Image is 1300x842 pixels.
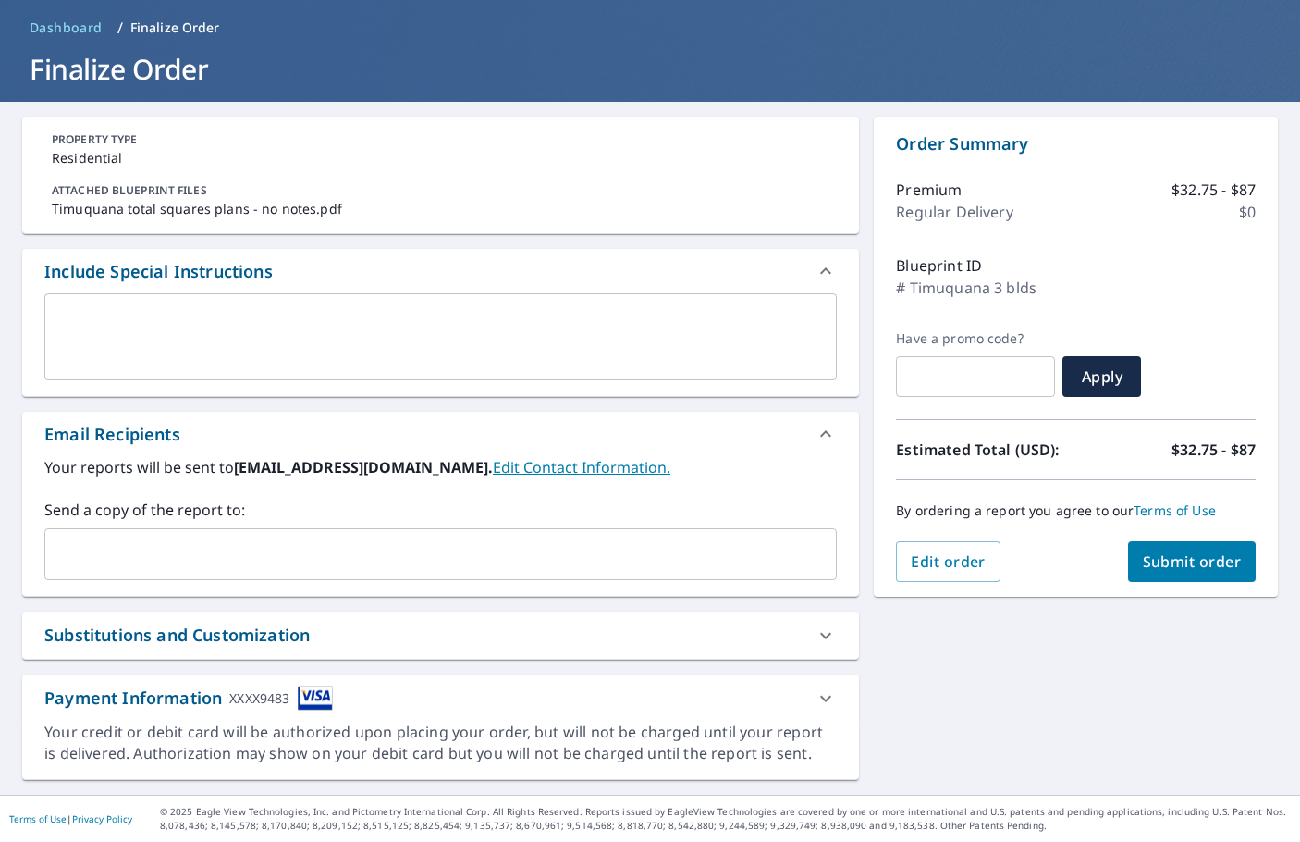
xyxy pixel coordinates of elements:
[44,259,273,284] div: Include Special Instructions
[1239,201,1256,223] p: $0
[22,50,1278,88] h1: Finalize Order
[44,422,180,447] div: Email Recipients
[896,502,1256,519] p: By ordering a report you agree to our
[44,499,837,521] label: Send a copy of the report to:
[1134,501,1216,519] a: Terms of Use
[234,457,493,477] b: [EMAIL_ADDRESS][DOMAIN_NAME].
[896,277,1036,299] p: # Timuquana 3 blds
[229,686,289,711] div: XXXX9483
[896,131,1256,156] p: Order Summary
[22,13,1278,43] nav: breadcrumb
[117,17,123,39] li: /
[52,199,829,218] p: Timuquana total squares plans - no notes.pdf
[493,457,670,477] a: EditContactInfo
[911,551,986,572] span: Edit order
[1171,179,1256,201] p: $32.75 - $87
[1143,551,1242,572] span: Submit order
[896,330,1055,347] label: Have a promo code?
[1171,439,1256,461] p: $32.75 - $87
[896,201,1012,223] p: Regular Delivery
[896,254,982,277] p: Blueprint ID
[22,13,110,43] a: Dashboard
[22,675,859,722] div: Payment InformationXXXX9483cardImage
[1128,541,1257,582] button: Submit order
[72,812,132,825] a: Privacy Policy
[52,131,829,148] p: PROPERTY TYPE
[44,623,310,648] div: Substitutions and Customization
[22,249,859,293] div: Include Special Instructions
[9,812,67,825] a: Terms of Use
[30,19,103,37] span: Dashboard
[22,412,859,456] div: Email Recipients
[896,439,1075,461] p: Estimated Total (USD):
[9,813,132,824] p: |
[44,722,837,764] div: Your credit or debit card will be authorized upon placing your order, but will not be charged unt...
[52,182,829,199] p: ATTACHED BLUEPRINT FILES
[160,805,1291,833] p: © 2025 Eagle View Technologies, Inc. and Pictometry International Corp. All Rights Reserved. Repo...
[44,456,837,478] label: Your reports will be sent to
[896,179,962,201] p: Premium
[1062,356,1141,397] button: Apply
[896,541,1000,582] button: Edit order
[22,612,859,659] div: Substitutions and Customization
[298,686,333,711] img: cardImage
[130,19,220,37] p: Finalize Order
[52,148,829,167] p: Residential
[44,686,333,711] div: Payment Information
[1077,366,1126,387] span: Apply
